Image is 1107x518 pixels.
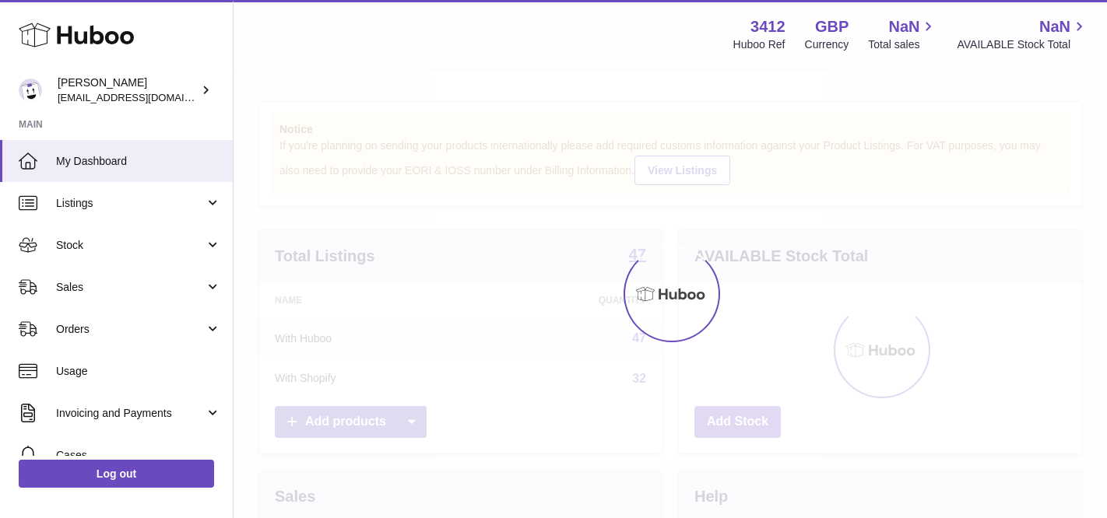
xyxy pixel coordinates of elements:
span: NaN [1039,16,1070,37]
span: [EMAIL_ADDRESS][DOMAIN_NAME] [58,91,229,103]
a: NaN AVAILABLE Stock Total [957,16,1088,52]
div: Huboo Ref [733,37,785,52]
span: Orders [56,322,205,337]
span: My Dashboard [56,154,221,169]
span: Stock [56,238,205,253]
img: info@beeble.buzz [19,79,42,102]
span: NaN [888,16,919,37]
strong: 3412 [750,16,785,37]
div: Currency [805,37,849,52]
span: Usage [56,364,221,379]
a: NaN Total sales [868,16,937,52]
a: Log out [19,460,214,488]
strong: GBP [815,16,849,37]
span: Total sales [868,37,937,52]
span: AVAILABLE Stock Total [957,37,1088,52]
div: [PERSON_NAME] [58,75,198,105]
span: Listings [56,196,205,211]
span: Cases [56,448,221,463]
span: Invoicing and Payments [56,406,205,421]
span: Sales [56,280,205,295]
